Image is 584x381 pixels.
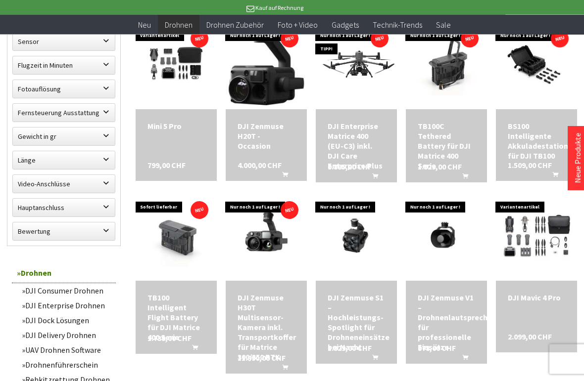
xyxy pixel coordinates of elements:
[206,20,264,30] span: Drohnen Zubehör
[13,199,115,216] label: Hauptanschluss
[373,20,422,30] span: Technik-Trends
[271,15,325,35] a: Foto + Video
[418,293,475,352] a: DJI Zenmuse V1 – Drohnenlautsprecher für professionelle Einsätze 978,00 CHF In den Warenkorb
[436,20,451,30] span: Sale
[328,293,385,352] a: DJI Zenmuse S1 – Hochleistungs-Spotlight für Drohneneinsätze bei Nacht 1.329,00 CHF In den Warenkorb
[360,353,384,366] button: In den Warenkorb
[496,206,577,266] img: DJI Mavic 4 Pro
[418,293,475,352] div: DJI Zenmuse V1 – Drohnenlautsprecher für professionelle Einsätze
[138,20,151,30] span: Neu
[508,121,565,161] div: BS100 Intelligente Akkuladestation für DJI TB100
[573,133,583,183] a: Neue Produkte
[147,160,186,170] span: 799,00 CHF
[332,20,359,30] span: Gadgets
[278,20,318,30] span: Foto + Video
[238,121,295,151] a: DJI Zenmuse H20T - Occasion 4.000,00 CHF In den Warenkorb
[12,263,116,283] a: Drohnen
[17,313,116,328] a: DJI Dock Lösungen
[508,160,552,170] span: 1.509,00 CHF
[17,298,116,313] a: DJI Enterprise Drohnen
[406,206,487,266] img: DJI Zenmuse V1 – Drohnenlautsprecher für professionelle Einsätze
[226,206,307,266] img: DJI Zenmuse H30T Multisensor-Kamera inkl. Transportkoffer für Matrice 300/350 RTK
[418,121,475,170] div: TB100C Tethered Battery für DJI Matrice 400 Serie
[147,121,205,131] a: Mini 5 Pro 799,00 CHF
[316,42,397,87] img: DJI Enterprise Matrice 400 (EU-C3) inkl. DJI Care Enterprise Plus
[418,343,456,353] span: 978,00 CHF
[13,80,115,98] label: Fotoauflösung
[508,332,552,341] span: 2.099,00 CHF
[17,328,116,342] a: DJI Delivery Drohnen
[496,34,577,95] img: BS100 Intelligente Akkuladestation für DJI TB100
[406,34,487,95] img: TB100C Tethered Battery für DJI Matrice 400 Serie
[508,293,565,302] div: DJI Mavic 4 Pro
[418,162,462,171] span: 1.929,00 CHF
[450,353,474,366] button: In den Warenkorb
[328,121,385,170] a: DJI Enterprise Matrice 400 (EU-C3) inkl. DJI Care Enterprise Plus 9.885,00 CHF In den Warenkorb
[17,357,116,372] a: Drohnenführerschein
[136,38,217,92] img: Mini 5 Pro
[13,222,115,240] label: Bewertung
[13,127,115,145] label: Gewicht in gr
[13,151,115,169] label: Länge
[325,15,366,35] a: Gadgets
[270,170,294,183] button: In den Warenkorb
[418,121,475,170] a: TB100C Tethered Battery für DJI Matrice 400 Serie 1.929,00 CHF In den Warenkorb
[13,56,115,74] label: Flugzeit in Minuten
[147,293,205,342] a: TB100 Intelligent Flight Battery für DJI Matrice 400 Serie 1.739,00 CHF In den Warenkorb
[147,293,205,342] div: TB100 Intelligent Flight Battery für DJI Matrice 400 Serie
[270,363,294,376] button: In den Warenkorb
[360,171,384,184] button: In den Warenkorb
[13,175,115,193] label: Video-Anschlüsse
[238,293,295,362] div: DJI Zenmuse H30T Multisensor-Kamera inkl. Transportkoffer für Matrice 300/350 RTK
[199,15,271,35] a: Drohnen Zubehör
[147,333,192,343] span: 1.739,00 CHF
[328,162,372,171] span: 9.885,00 CHF
[328,293,385,352] div: DJI Zenmuse S1 – Hochleistungs-Spotlight für Drohneneinsätze bei Nacht
[131,15,158,35] a: Neu
[17,342,116,357] a: UAV Drohnen Software
[13,104,115,122] label: Fernsteuerung Ausstattung
[508,293,565,302] a: DJI Mavic 4 Pro 2.099,00 CHF
[450,171,474,184] button: In den Warenkorb
[328,121,385,170] div: DJI Enterprise Matrice 400 (EU-C3) inkl. DJI Care Enterprise Plus
[180,343,204,356] button: In den Warenkorb
[316,206,397,266] img: DJI Zenmuse S1 – Hochleistungs-Spotlight für Drohneneinsätze bei Nacht
[540,170,564,183] button: In den Warenkorb
[238,160,282,170] span: 4.000,00 CHF
[17,283,116,298] a: DJI Consumer Drohnen
[238,353,286,363] span: 11.990,00 CHF
[136,206,217,267] img: TB100 Intelligent Flight Battery für DJI Matrice 400 Serie
[147,121,205,131] div: Mini 5 Pro
[429,15,458,35] a: Sale
[13,33,115,50] label: Sensor
[158,15,199,35] a: Drohnen
[328,343,372,353] span: 1.329,00 CHF
[366,15,429,35] a: Technik-Trends
[165,20,193,30] span: Drohnen
[238,293,295,362] a: DJI Zenmuse H30T Multisensor-Kamera inkl. Transportkoffer für Matrice 300/350 RTK 11.990,00 CHF I...
[238,121,295,151] div: DJI Zenmuse H20T - Occasion
[508,121,565,161] a: BS100 Intelligente Akkuladestation für DJI TB100 1.509,00 CHF In den Warenkorb
[226,25,307,106] img: DJI Zenmuse H20T - Occasion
